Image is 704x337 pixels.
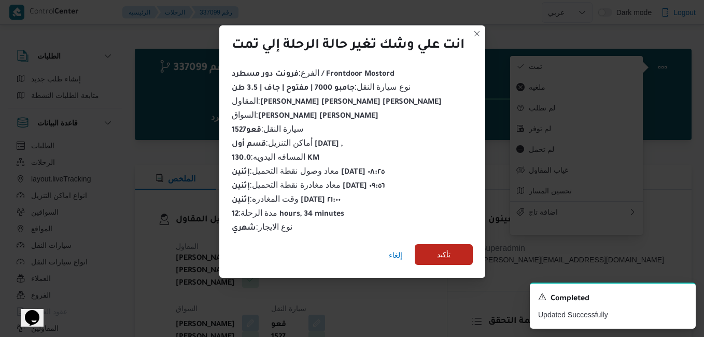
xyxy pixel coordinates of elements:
b: قعو1527 [232,127,261,135]
span: الفرع : [232,68,395,77]
span: مدة الرحلة : [232,208,345,217]
iframe: chat widget [10,296,44,327]
span: المقاول : [232,96,442,105]
b: إثنين [DATE] ٠٨:٢٥ [232,168,385,177]
button: تأكيد [415,244,473,265]
div: Notification [538,292,687,305]
b: 12 hours, 34 minutes [232,210,345,219]
b: إثنين [DATE] ٠٩:٥٦ [232,182,386,191]
span: معاد مغادرة نقطة التحميل : [232,180,386,189]
p: Updated Successfully [538,310,687,320]
button: إلغاء [385,245,406,265]
b: قسم أول [DATE] , [232,141,343,149]
span: سيارة النقل : [232,124,304,133]
b: 130.0 KM [232,155,320,163]
b: شهري [232,224,256,233]
span: المسافه اليدويه : [232,152,320,161]
span: نوع الايجار : [232,222,293,231]
b: فرونت دور مسطرد / Frontdoor Mostord [232,71,395,79]
b: [PERSON_NAME] [PERSON_NAME] [258,113,378,121]
b: جامبو 7000 | مفتوح | جاف | 3.5 طن [232,85,355,93]
span: Completed [551,293,589,305]
span: إلغاء [389,249,402,261]
span: أماكن التنزيل : [232,138,343,147]
span: تأكيد [437,248,450,261]
span: وقت المغادره : [232,194,341,203]
span: معاد وصول نقطة التحميل : [232,166,385,175]
b: إثنين [DATE] ٢١:٠٠ [232,196,341,205]
span: نوع سيارة النقل : [232,82,411,91]
div: انت علي وشك تغير حالة الرحلة إلي تمت [232,38,464,54]
button: Closes this modal window [471,27,483,40]
b: [PERSON_NAME] [PERSON_NAME] [PERSON_NAME] [260,99,442,107]
span: السواق : [232,110,378,119]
